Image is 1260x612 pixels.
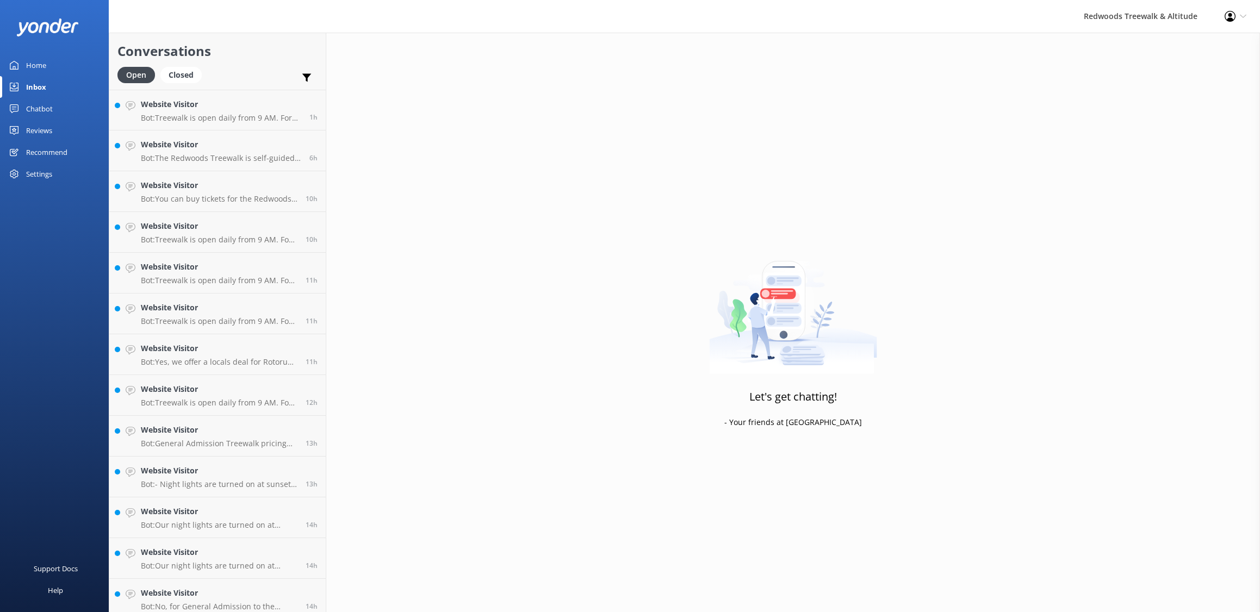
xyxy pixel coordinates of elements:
[109,212,326,253] a: Website VisitorBot:Treewalk is open daily from 9 AM. For last ticket sold times, please check our...
[109,375,326,416] a: Website VisitorBot:Treewalk is open daily from 9 AM. For last ticket sold times, please check our...
[306,398,318,407] span: Oct 02 2025 09:55pm (UTC +13:00) Pacific/Auckland
[309,113,318,122] span: Oct 03 2025 08:44am (UTC +13:00) Pacific/Auckland
[749,388,837,405] h3: Let's get chatting!
[26,54,46,76] div: Home
[141,465,297,477] h4: Website Visitor
[109,253,326,293] a: Website VisitorBot:Treewalk is open daily from 9 AM. For last ticket sold times, please check our...
[109,457,326,497] a: Website VisitorBot:- Night lights are turned on at sunset, and the night walk starts 20 minutes t...
[117,67,155,83] div: Open
[141,561,297,571] p: Bot: Our night lights are turned on at sunset, and the night walk starts 20 minutes thereafter. E...
[309,153,318,163] span: Oct 03 2025 03:40am (UTC +13:00) Pacific/Auckland
[141,139,301,151] h4: Website Visitor
[141,546,297,558] h4: Website Visitor
[141,602,297,611] p: Bot: No, for General Admission to the Treewalk, you do not need to book a specific time. Tickets ...
[306,235,318,244] span: Oct 02 2025 11:33pm (UTC +13:00) Pacific/Auckland
[141,302,297,314] h4: Website Visitor
[109,497,326,538] a: Website VisitorBot:Our night lights are turned on at sunset, and the night walk starts 20 minutes...
[141,220,297,232] h4: Website Visitor
[141,479,297,489] p: Bot: - Night lights are turned on at sunset, and the night walk starts 20 minutes thereafter. - E...
[306,602,318,611] span: Oct 02 2025 07:25pm (UTC +13:00) Pacific/Auckland
[109,416,326,457] a: Website VisitorBot:General Admission Treewalk pricing starts at $42 for adults (16+ years) and $2...
[306,194,318,203] span: Oct 02 2025 11:36pm (UTC +13:00) Pacific/Auckland
[141,424,297,436] h4: Website Visitor
[141,520,297,530] p: Bot: Our night lights are turned on at sunset, and the night walk starts 20 minutes thereafter. E...
[141,194,297,204] p: Bot: You can buy tickets for the Redwoods Glowworms online at [DOMAIN_NAME]. For nighttime Fast P...
[109,334,326,375] a: Website VisitorBot:Yes, we offer a locals deal for Rotorua residents. General Admission Treewalk ...
[141,276,297,285] p: Bot: Treewalk is open daily from 9 AM. For last ticket sold times, please check our website FAQs ...
[306,439,318,448] span: Oct 02 2025 08:48pm (UTC +13:00) Pacific/Auckland
[160,68,207,80] a: Closed
[48,579,63,601] div: Help
[141,505,297,517] h4: Website Visitor
[306,479,318,489] span: Oct 02 2025 08:33pm (UTC +13:00) Pacific/Auckland
[306,357,318,366] span: Oct 02 2025 10:43pm (UTC +13:00) Pacific/Auckland
[109,538,326,579] a: Website VisitorBot:Our night lights are turned on at sunset, and the night walk starts 20 minutes...
[141,439,297,448] p: Bot: General Admission Treewalk pricing starts at $42 for adults (16+ years) and $26 for children...
[141,153,301,163] p: Bot: The Redwoods Treewalk is self-guided and takes approximately 30-40 minutes from the first br...
[117,68,160,80] a: Open
[306,276,318,285] span: Oct 02 2025 10:45pm (UTC +13:00) Pacific/Auckland
[141,587,297,599] h4: Website Visitor
[26,163,52,185] div: Settings
[141,113,301,123] p: Bot: Treewalk is open daily from 9 AM. For last ticket sold times, please check our website FAQs ...
[141,235,297,245] p: Bot: Treewalk is open daily from 9 AM. For last ticket sold times, please check our website FAQs ...
[306,316,318,326] span: Oct 02 2025 10:44pm (UTC +13:00) Pacific/Auckland
[109,90,326,130] a: Website VisitorBot:Treewalk is open daily from 9 AM. For last ticket sold times, please check our...
[109,130,326,171] a: Website VisitorBot:The Redwoods Treewalk is self-guided and takes approximately 30-40 minutes fro...
[141,261,297,273] h4: Website Visitor
[724,416,862,428] p: - Your friends at [GEOGRAPHIC_DATA]
[26,120,52,141] div: Reviews
[141,98,301,110] h4: Website Visitor
[141,316,297,326] p: Bot: Treewalk is open daily from 9 AM. For more details, you can check our website FAQs at [URL][...
[109,293,326,334] a: Website VisitorBot:Treewalk is open daily from 9 AM. For more details, you can check our website ...
[141,398,297,408] p: Bot: Treewalk is open daily from 9 AM. For last ticket sold times, please check our website FAQs ...
[109,171,326,212] a: Website VisitorBot:You can buy tickets for the Redwoods Glowworms online at [DOMAIN_NAME]. For ni...
[160,67,202,83] div: Closed
[34,558,78,579] div: Support Docs
[26,98,53,120] div: Chatbot
[306,520,318,529] span: Oct 02 2025 07:52pm (UTC +13:00) Pacific/Auckland
[141,342,297,354] h4: Website Visitor
[16,18,79,36] img: yonder-white-logo.png
[709,238,877,374] img: artwork of a man stealing a conversation from at giant smartphone
[306,561,318,570] span: Oct 02 2025 07:33pm (UTC +13:00) Pacific/Auckland
[141,179,297,191] h4: Website Visitor
[141,383,297,395] h4: Website Visitor
[26,141,67,163] div: Recommend
[26,76,46,98] div: Inbox
[141,357,297,367] p: Bot: Yes, we offer a locals deal for Rotorua residents. General Admission Treewalk tickets are $2...
[117,41,318,61] h2: Conversations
